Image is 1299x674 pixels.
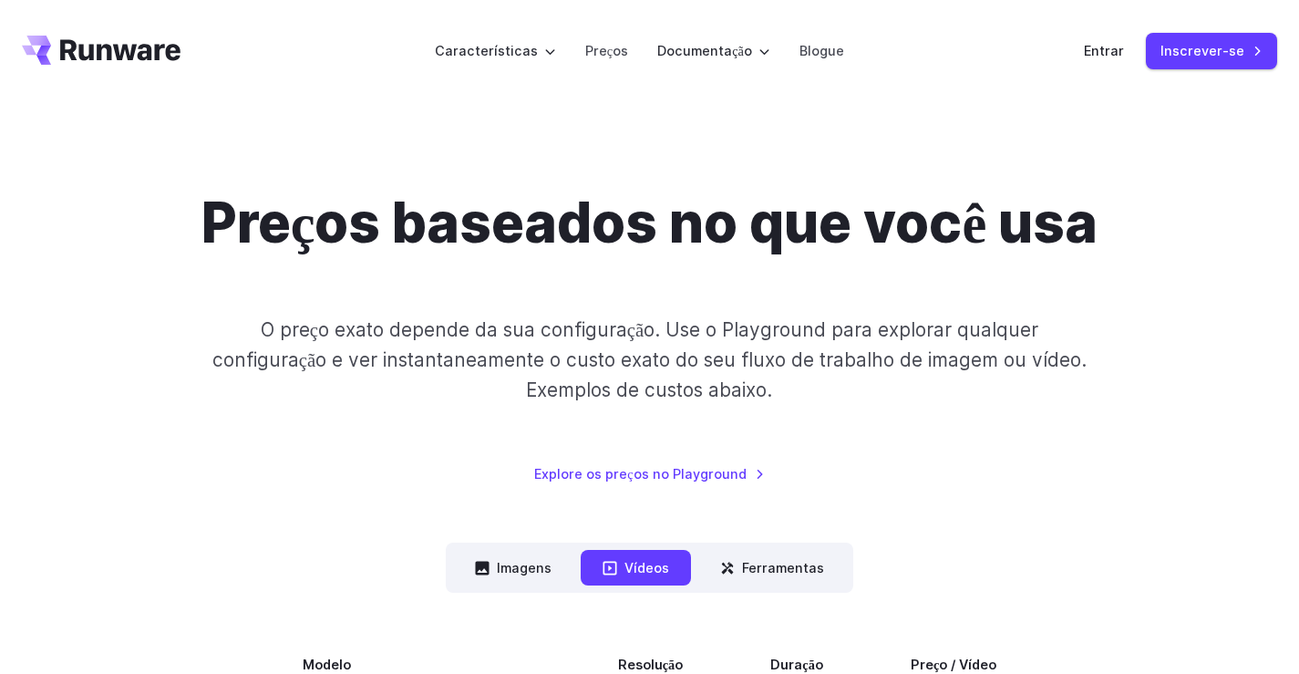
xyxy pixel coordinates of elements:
font: Preços [585,43,628,58]
a: Blogue [799,40,844,61]
font: Documentação [657,43,752,58]
font: Modelo [303,657,351,672]
a: Inscrever-se [1146,33,1277,68]
font: Inscrever-se [1160,43,1244,58]
font: Explore os preços no Playground [534,466,746,482]
font: Entrar [1084,43,1124,58]
a: Preços [585,40,628,61]
a: Vá para / [22,36,180,65]
font: Preço / Vídeo [911,657,996,672]
font: Duração [770,657,823,672]
a: Entrar [1084,40,1124,61]
font: Vídeos [624,560,669,575]
font: Imagens [497,560,552,575]
font: O preço exato depende da sua configuração. Use o Playground para explorar qualquer configuração e... [212,318,1087,402]
font: Ferramentas [742,560,824,575]
font: Blogue [799,43,844,58]
font: Características [435,43,538,58]
font: Preços baseados no que você usa [201,189,1098,256]
a: Explore os preços no Playground [534,463,764,484]
font: Resolução [618,657,684,672]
